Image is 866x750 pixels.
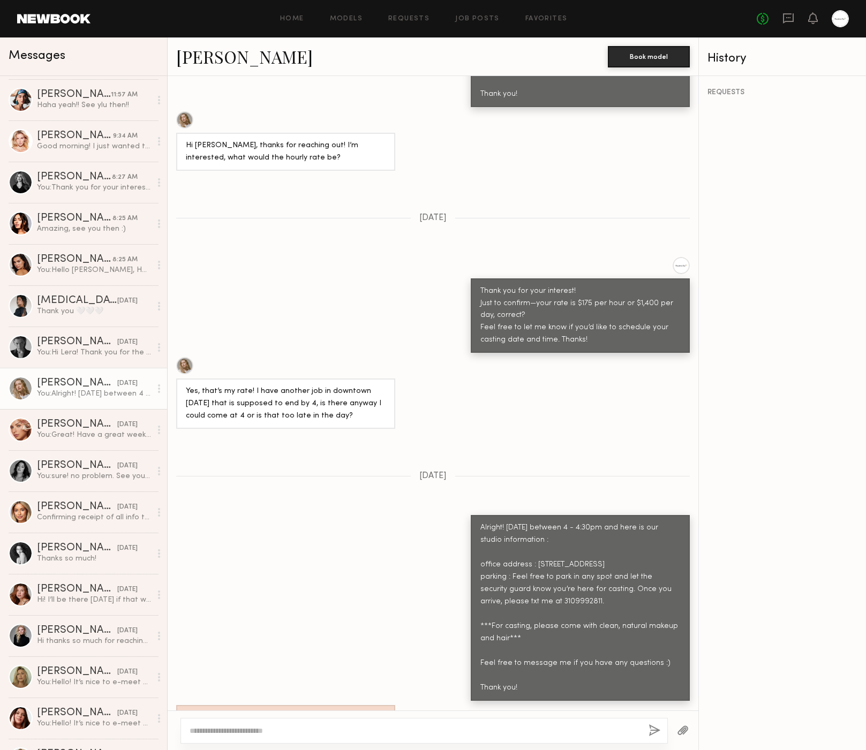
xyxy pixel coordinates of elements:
[117,667,138,677] div: [DATE]
[330,16,363,22] a: Models
[117,337,138,347] div: [DATE]
[37,584,117,595] div: [PERSON_NAME]
[37,460,117,471] div: [PERSON_NAME]
[37,183,151,193] div: You: Thank you for your interest! Alright, [DATE] works. Could you please let me know which time ...
[37,213,112,224] div: [PERSON_NAME]
[112,255,138,265] div: 8:25 AM
[707,52,857,65] div: History
[37,89,111,100] div: [PERSON_NAME]
[37,265,151,275] div: You: Hello [PERSON_NAME], Hope everything is ok with you! Do you want to reschedule your casting?
[117,378,138,389] div: [DATE]
[117,296,138,306] div: [DATE]
[37,389,151,399] div: You: Alright! [DATE] between 4 - 4:30pm and here is our studio information : office address : [ST...
[37,718,151,729] div: You: Hello! It’s nice to e-meet you :) My name is [PERSON_NAME], and I’m a studio operations spec...
[37,430,151,440] div: You: Great! Have a great weekend and see you next week :)
[37,100,151,110] div: Haha yeah!! See ylu then!!
[37,708,117,718] div: [PERSON_NAME]
[37,172,112,183] div: [PERSON_NAME]
[37,666,117,677] div: [PERSON_NAME]
[37,512,151,522] div: Confirming receipt of all info thank you and look forward to meeting you next week!
[186,385,386,422] div: Yes, that’s my rate! I have another job in downtown [DATE] that is supposed to end by 4, is there...
[9,50,65,62] span: Messages
[37,543,117,554] div: [PERSON_NAME]
[480,522,680,694] div: Alright! [DATE] between 4 - 4:30pm and here is our studio information : office address : [STREET_...
[111,90,138,100] div: 11:57 AM
[186,140,386,164] div: Hi [PERSON_NAME], thanks for reaching out! I’m interested, what would the hourly rate be?
[37,337,117,347] div: [PERSON_NAME]
[455,16,500,22] a: Job Posts
[37,554,151,564] div: Thanks so much!
[37,141,151,151] div: Good morning! I just wanted to give you a heads up that I got stuck on the freeway for about 25 m...
[280,16,304,22] a: Home
[117,708,138,718] div: [DATE]
[37,378,117,389] div: [PERSON_NAME]
[419,472,447,481] span: [DATE]
[388,16,430,22] a: Requests
[419,214,447,223] span: [DATE]
[37,306,151,316] div: Thank you 🤍🤍🤍
[37,625,117,636] div: [PERSON_NAME]
[176,45,313,68] a: [PERSON_NAME]
[37,347,151,358] div: You: Hi Lera! Thank you for the response. Unfortunately, we’re only working [DATE] through [DATE]...
[37,419,117,430] div: [PERSON_NAME]
[117,626,138,636] div: [DATE]
[707,89,857,96] div: REQUESTS
[117,543,138,554] div: [DATE]
[37,677,151,687] div: You: Hello! It’s nice to e-meet you :) My name is [PERSON_NAME], and I’m a studio operations spec...
[37,254,112,265] div: [PERSON_NAME]
[37,131,113,141] div: [PERSON_NAME]
[113,131,138,141] div: 9:34 AM
[37,224,151,234] div: Amazing, see you then :)
[37,636,151,646] div: Hi thanks so much for reaching out! I’m not available for casting due to my schedule, but happy t...
[608,51,690,60] a: Book model
[608,46,690,67] button: Book model
[117,585,138,595] div: [DATE]
[37,502,117,512] div: [PERSON_NAME]
[117,420,138,430] div: [DATE]
[525,16,568,22] a: Favorites
[480,285,680,347] div: Thank you for your interest! Just to confirm—your rate is $175 per hour or $1,400 per day, correc...
[37,471,151,481] div: You: sure! no problem. See you later :)
[117,461,138,471] div: [DATE]
[37,296,117,306] div: [MEDICAL_DATA][PERSON_NAME]
[37,595,151,605] div: Hi! I’ll be there [DATE] if that works still. Thank you!
[117,502,138,512] div: [DATE]
[112,214,138,224] div: 8:25 AM
[112,172,138,183] div: 8:27 AM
